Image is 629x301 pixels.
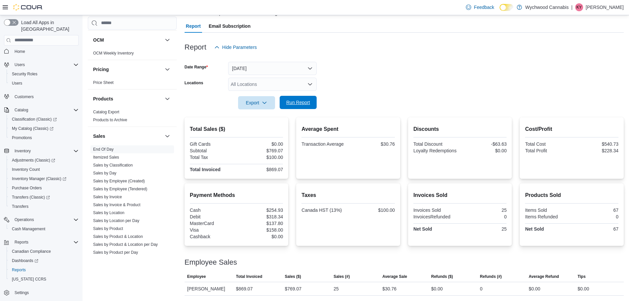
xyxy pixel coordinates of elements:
[1,146,81,156] button: Inventory
[7,133,81,142] button: Promotions
[461,207,507,213] div: 25
[525,214,570,219] div: Items Refunded
[9,225,48,233] a: Cash Management
[93,117,127,123] span: Products to Archive
[12,289,31,297] a: Settings
[93,187,147,191] a: Sales by Employee (Tendered)
[15,290,29,295] span: Settings
[15,148,31,154] span: Inventory
[413,214,459,219] div: InvoicesRefunded
[480,274,502,279] span: Refunds (#)
[285,274,301,279] span: Sales ($)
[12,216,37,224] button: Operations
[333,285,339,293] div: 25
[12,288,79,297] span: Settings
[413,207,459,213] div: Invoices Sold
[7,165,81,174] button: Inventory Count
[9,193,52,201] a: Transfers (Classic)
[9,175,69,183] a: Inventory Manager (Classic)
[238,167,283,172] div: $869.07
[9,203,31,210] a: Transfers
[9,247,79,255] span: Canadian Compliance
[238,155,283,160] div: $100.00
[93,80,114,85] a: Price Sheet
[190,191,283,199] h2: Payment Methods
[236,285,253,293] div: $869.07
[9,166,79,173] span: Inventory Count
[93,133,162,139] button: Sales
[93,66,109,73] h3: Pricing
[431,274,453,279] span: Refunds ($)
[93,37,104,43] h3: OCM
[93,109,119,115] span: Catalog Export
[93,202,140,207] span: Sales by Invoice & Product
[88,145,177,259] div: Sales
[190,155,235,160] div: Total Tax
[186,19,201,33] span: Report
[93,171,117,175] a: Sales by Day
[350,207,395,213] div: $100.00
[93,194,122,200] span: Sales by Invoice
[93,179,145,183] a: Sales by Employee (Created)
[525,191,618,199] h2: Products Sold
[9,203,79,210] span: Transfers
[9,156,58,164] a: Adjustments (Classic)
[525,125,618,133] h2: Cost/Profit
[238,207,283,213] div: $254.93
[12,258,38,263] span: Dashboards
[301,207,347,213] div: Canada HST (13%)
[7,69,81,79] button: Security Roles
[9,275,79,283] span: Washington CCRS
[9,184,45,192] a: Purchase Orders
[301,125,395,133] h2: Average Spent
[190,125,283,133] h2: Total Sales ($)
[93,155,119,160] a: Itemized Sales
[573,207,618,213] div: 67
[93,95,162,102] button: Products
[93,186,147,192] span: Sales by Employee (Tendered)
[212,41,260,54] button: Hide Parameters
[9,115,79,123] span: Classification (Classic)
[190,207,235,213] div: Cash
[93,234,143,239] span: Sales by Product & Location
[93,242,158,247] a: Sales by Product & Location per Day
[301,191,395,199] h2: Taxes
[93,66,162,73] button: Pricing
[15,94,34,99] span: Customers
[238,234,283,239] div: $0.00
[93,37,162,43] button: OCM
[12,61,27,69] button: Users
[9,166,43,173] a: Inventory Count
[12,226,45,232] span: Cash Management
[285,285,301,293] div: $769.07
[185,43,206,51] h3: Report
[1,238,81,247] button: Reports
[529,274,559,279] span: Average Refund
[242,96,271,109] span: Export
[12,185,42,191] span: Purchase Orders
[15,107,28,113] span: Catalog
[461,214,507,219] div: 0
[7,174,81,183] a: Inventory Manager (Classic)
[7,202,81,211] button: Transfers
[12,147,33,155] button: Inventory
[7,247,81,256] button: Canadian Compliance
[286,99,310,106] span: Run Report
[474,4,494,11] span: Feedback
[573,214,618,219] div: 0
[187,274,206,279] span: Employee
[12,204,28,209] span: Transfers
[238,148,283,153] div: $769.07
[9,247,53,255] a: Canadian Compliance
[7,115,81,124] a: Classification (Classic)
[12,93,36,101] a: Customers
[238,227,283,233] div: $158.00
[93,250,138,255] a: Sales by Product per Day
[413,141,459,147] div: Total Discount
[9,257,79,265] span: Dashboards
[163,132,171,140] button: Sales
[93,210,124,215] span: Sales by Location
